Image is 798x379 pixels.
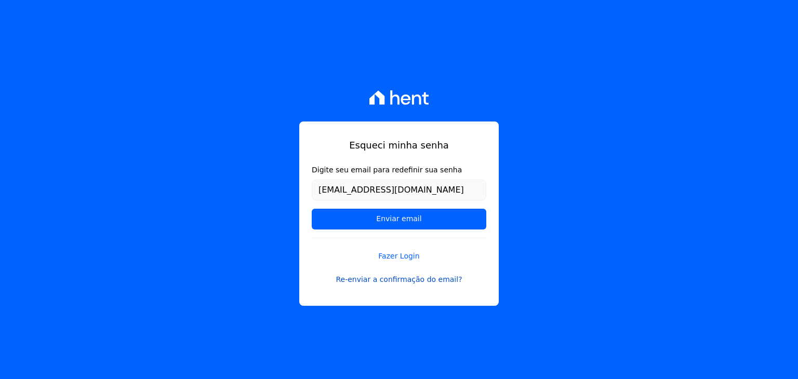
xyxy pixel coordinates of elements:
input: Enviar email [312,209,486,229]
a: Fazer Login [312,238,486,262]
input: Email [312,180,486,200]
a: Re-enviar a confirmação do email? [312,274,486,285]
label: Digite seu email para redefinir sua senha [312,165,486,175]
h1: Esqueci minha senha [312,138,486,152]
